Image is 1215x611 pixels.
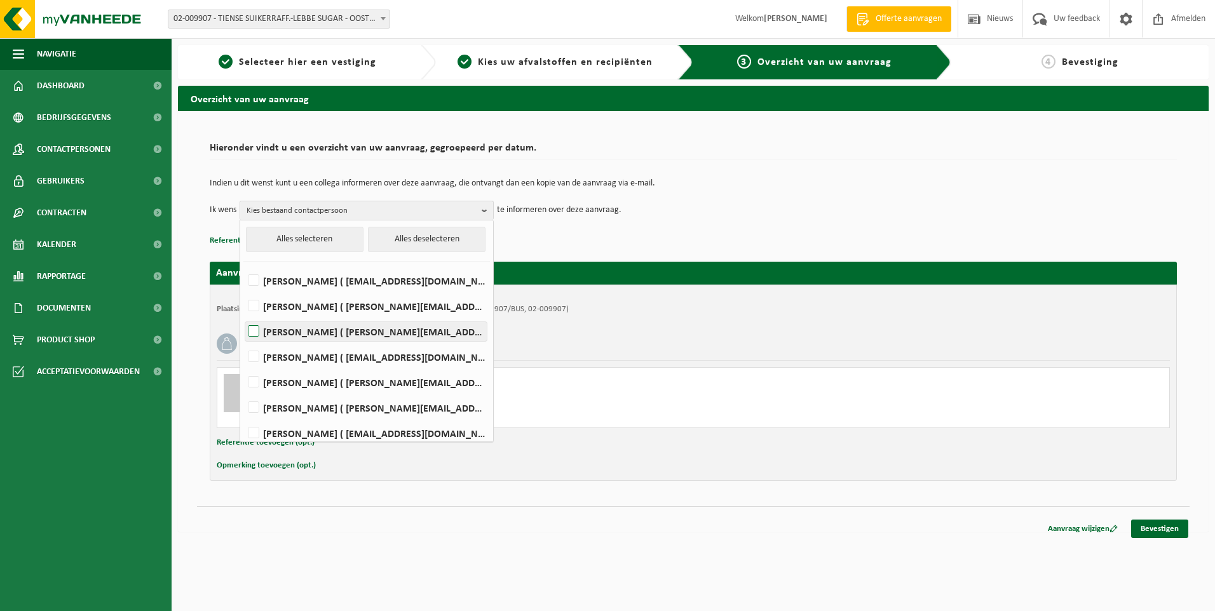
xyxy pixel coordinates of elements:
a: Offerte aanvragen [846,6,951,32]
span: Bedrijfsgegevens [37,102,111,133]
span: Rapportage [37,260,86,292]
span: Overzicht van uw aanvraag [757,57,892,67]
span: Kalender [37,229,76,260]
a: 2Kies uw afvalstoffen en recipiënten [442,55,669,70]
span: Kies uw afvalstoffen en recipiënten [478,57,653,67]
span: 4 [1042,55,1055,69]
button: Alles selecteren [246,227,363,252]
a: Aanvraag wijzigen [1038,520,1127,538]
label: [PERSON_NAME] ( [PERSON_NAME][EMAIL_ADDRESS][DOMAIN_NAME] ) [245,398,487,417]
span: 3 [737,55,751,69]
span: Navigatie [37,38,76,70]
span: Contracten [37,197,86,229]
a: Bevestigen [1131,520,1188,538]
label: [PERSON_NAME] ( [EMAIL_ADDRESS][DOMAIN_NAME] ) [245,271,487,290]
label: [PERSON_NAME] ( [EMAIL_ADDRESS][DOMAIN_NAME] ) [245,347,487,366]
h2: Overzicht van uw aanvraag [178,86,1209,111]
span: 2 [458,55,472,69]
div: Ophalen en terugplaatsen zelfde container [275,394,744,405]
strong: Plaatsingsadres: [217,305,272,313]
span: 02-009907 - TIENSE SUIKERRAFF.-LEBBE SUGAR - OOSTKAMP [168,10,390,28]
span: Kies bestaand contactpersoon [247,201,477,220]
span: Dashboard [37,70,85,102]
button: Referentie toevoegen (opt.) [217,434,315,451]
span: 02-009907 - TIENSE SUIKERRAFF.-LEBBE SUGAR - OOSTKAMP [168,10,390,29]
span: Bevestiging [1062,57,1118,67]
label: [PERSON_NAME] ( [PERSON_NAME][EMAIL_ADDRESS][DOMAIN_NAME] ) [245,322,487,341]
button: Kies bestaand contactpersoon [240,201,494,220]
span: Gebruikers [37,165,85,197]
strong: [PERSON_NAME] [764,14,827,23]
label: [PERSON_NAME] ( [PERSON_NAME][EMAIL_ADDRESS][DOMAIN_NAME] ) [245,297,487,316]
span: Selecteer hier een vestiging [239,57,376,67]
p: Ik wens [210,201,236,220]
span: Contactpersonen [37,133,111,165]
label: [PERSON_NAME] ( [EMAIL_ADDRESS][DOMAIN_NAME] ) [245,424,487,443]
span: Offerte aanvragen [872,13,945,25]
p: Indien u dit wenst kunt u een collega informeren over deze aanvraag, die ontvangt dan een kopie v... [210,179,1177,188]
span: Acceptatievoorwaarden [37,356,140,387]
span: 1 [219,55,233,69]
button: Referentie toevoegen (opt.) [210,232,308,249]
span: Product Shop [37,324,95,356]
button: Alles deselecteren [368,227,485,252]
button: Opmerking toevoegen (opt.) [217,457,316,474]
span: Documenten [37,292,91,324]
a: 1Selecteer hier een vestiging [184,55,411,70]
h2: Hieronder vindt u een overzicht van uw aanvraag, gegroepeerd per datum. [210,143,1177,160]
div: Aantal: 1 [275,411,744,421]
p: te informeren over deze aanvraag. [497,201,621,220]
strong: Aanvraag voor [DATE] [216,268,311,278]
label: [PERSON_NAME] ( [PERSON_NAME][EMAIL_ADDRESS][DOMAIN_NAME] ) [245,373,487,392]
